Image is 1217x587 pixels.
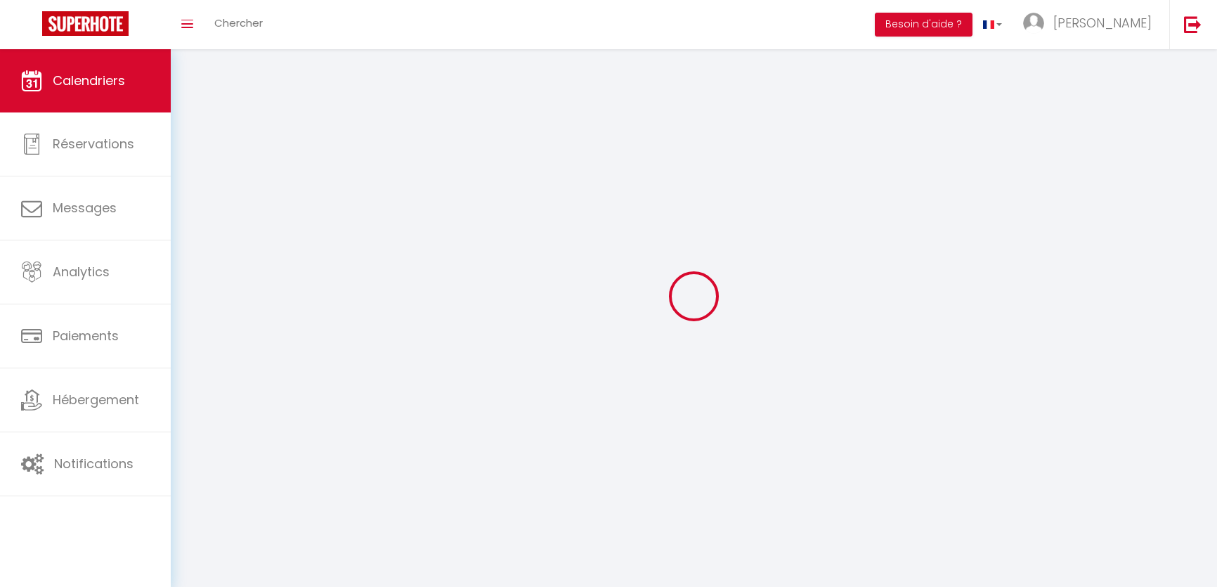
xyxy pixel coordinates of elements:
span: Chercher [214,15,263,30]
span: Analytics [53,263,110,280]
span: Notifications [54,455,134,472]
img: Super Booking [42,11,129,36]
span: Paiements [53,327,119,344]
span: Réservations [53,135,134,153]
span: [PERSON_NAME] [1053,14,1152,32]
span: Calendriers [53,72,125,89]
button: Besoin d'aide ? [875,13,972,37]
span: Hébergement [53,391,139,408]
img: logout [1184,15,1202,33]
span: Messages [53,199,117,217]
img: ... [1023,13,1044,34]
